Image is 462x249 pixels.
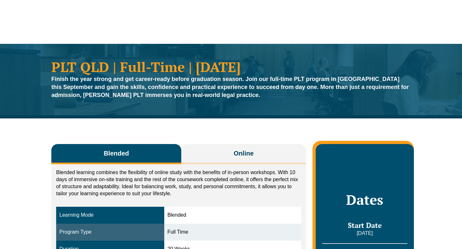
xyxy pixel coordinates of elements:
div: Learning Mode [59,212,161,219]
div: Blended [167,212,298,219]
p: Blended learning combines the flexibility of online study with the benefits of in-person workshop... [56,169,301,197]
div: Program Type [59,229,161,236]
div: Full Time [167,229,298,236]
span: Start Date [348,221,382,230]
h2: Dates [322,192,407,208]
span: Online [234,149,253,158]
strong: Finish the year strong and get career-ready before graduation season. Join our full-time PLT prog... [51,76,409,98]
span: Blended [104,149,129,158]
h1: PLT QLD | Full-Time | [DATE] [51,60,411,74]
p: [DATE] [322,230,407,237]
